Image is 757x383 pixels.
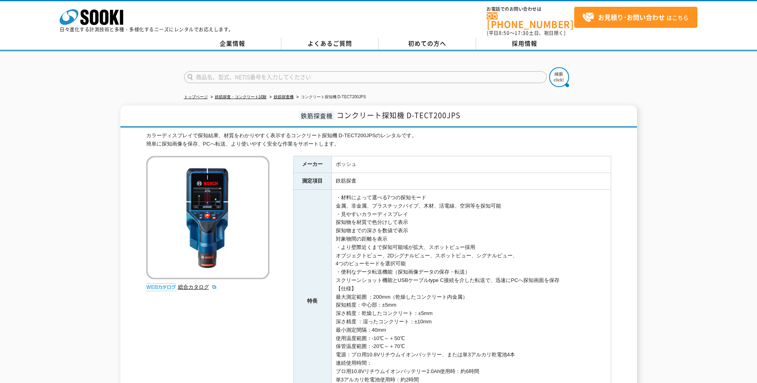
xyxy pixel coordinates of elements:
p: 日々進化する計測技術と多種・多様化するニーズにレンタルでお応えします。 [60,27,234,32]
a: お見積り･お問い合わせはこちら [574,7,697,28]
li: コンクリート探知機 D-TECT200JPS [295,93,366,101]
a: 鉄筋探査・コンクリート試験 [215,95,267,99]
span: 17:30 [515,29,529,37]
span: コンクリート探知機 D-TECT200JPS [337,110,461,121]
td: 鉄筋探査 [331,173,611,190]
span: 8:50 [499,29,510,37]
span: 鉄筋探査機 [299,111,335,120]
span: お電話でのお問い合わせは [487,7,574,12]
span: 初めての方へ [408,39,446,48]
img: btn_search.png [549,67,569,87]
a: 初めての方へ [379,38,476,50]
a: 企業情報 [184,38,281,50]
a: 総合カタログ [178,284,217,290]
div: カラーディスプレイで探知結果、材質をわかりやすく表示するコンクリート探知機 D-TECT200JPSのレンタルです。 簡単に探知画像を保存、PCへ転送、より使いやすく安全な作業をサポートします。 [146,132,611,148]
a: [PHONE_NUMBER] [487,12,574,29]
strong: お見積り･お問い合わせ [598,12,665,22]
span: はこちら [582,12,689,23]
span: (平日 ～ 土日、祝日除く) [487,29,565,37]
a: よくあるご質問 [281,38,379,50]
img: webカタログ [146,283,176,291]
a: トップページ [184,95,208,99]
input: 商品名、型式、NETIS番号を入力してください [184,71,547,83]
th: メーカー [293,156,331,173]
th: 測定項目 [293,173,331,190]
img: コンクリート探知機 D-TECT200JPS [146,156,269,279]
a: 採用情報 [476,38,573,50]
a: 鉄筋探査機 [274,95,294,99]
td: ボッシュ [331,156,611,173]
